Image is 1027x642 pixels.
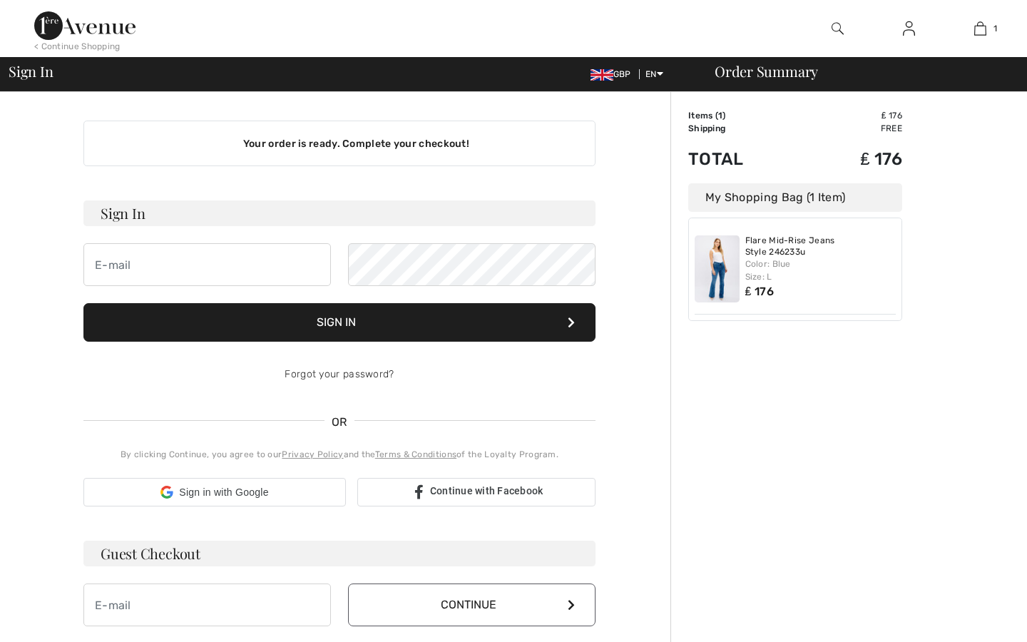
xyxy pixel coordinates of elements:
div: My Shopping Bag (1 Item) [688,183,902,212]
td: Shipping [688,122,810,135]
input: E-mail [83,243,331,286]
td: Free [810,122,903,135]
img: 1ère Avenue [34,11,136,40]
img: search the website [832,20,844,37]
h3: Sign In [83,200,596,226]
button: Sign In [83,303,596,342]
img: UK Pound [591,69,613,81]
a: Continue with Facebook [357,478,596,506]
span: EN [645,69,663,79]
span: Continue with Facebook [430,485,543,496]
td: Items ( ) [688,109,810,122]
a: Flare Mid-Rise Jeans Style 246233u [745,235,896,258]
span: OR [325,414,354,431]
span: GBP [591,69,637,79]
td: Total [688,135,810,183]
div: Sign in with Google [83,478,346,506]
span: ₤ 176 [745,285,774,298]
td: ₤ 176 [810,135,903,183]
a: Terms & Conditions [375,449,456,459]
img: My Bag [974,20,986,37]
div: By clicking Continue, you agree to our and the of the Loyalty Program. [83,448,596,461]
img: My Info [903,20,915,37]
img: Flare Mid-Rise Jeans Style 246233u [695,235,740,302]
a: Forgot your password? [285,368,394,380]
button: Continue [348,584,596,626]
div: Color: Blue Size: L [745,258,896,283]
span: 1 [993,22,997,35]
div: < Continue Shopping [34,40,121,53]
a: Sign In [891,20,926,38]
a: Privacy Policy [282,449,343,459]
input: E-mail [83,584,331,626]
h3: Guest Checkout [83,541,596,566]
div: Your order is ready. Complete your checkout! [83,121,596,166]
td: ₤ 176 [810,109,903,122]
a: 1 [945,20,1015,37]
span: 1 [718,111,722,121]
span: Sign In [9,64,53,78]
div: Order Summary [698,64,1018,78]
span: Sign in with Google [179,485,268,500]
